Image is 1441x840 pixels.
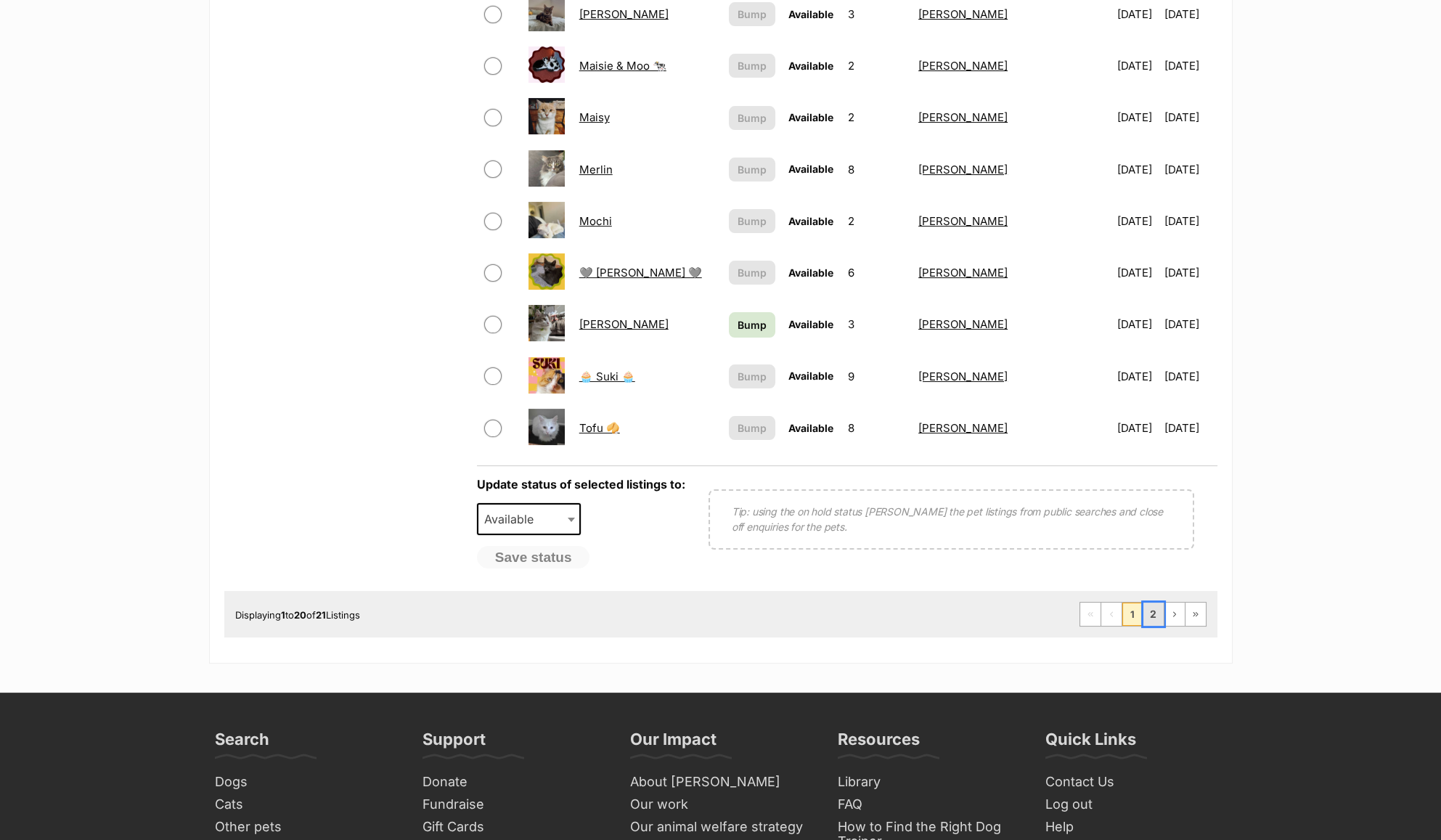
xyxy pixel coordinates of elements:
td: [DATE] [1111,351,1163,401]
strong: 20 [294,609,306,621]
span: Bump [738,110,767,126]
a: [PERSON_NAME] [918,7,1008,21]
p: Tip: using the on hold status [PERSON_NAME] the pet listings from public searches and close off e... [732,504,1171,534]
button: Bump [729,261,775,285]
strong: 1 [281,609,285,621]
span: Available [788,370,833,382]
td: 3 [842,299,911,349]
a: Maisy [579,110,610,124]
button: Bump [729,416,775,440]
a: [PERSON_NAME] [918,421,1008,435]
a: Page 2 [1143,603,1164,626]
td: [DATE] [1111,41,1163,91]
span: Bump [738,317,767,333]
a: [PERSON_NAME] [918,214,1008,228]
a: Log out [1040,794,1233,816]
a: Other pets [209,816,402,839]
span: Bump [738,213,767,229]
a: [PERSON_NAME] [579,317,669,331]
a: Our work [624,794,817,816]
a: Fundraise [417,794,610,816]
button: Bump [729,364,775,388]
button: Bump [729,2,775,26]
td: 9 [842,351,911,401]
a: [PERSON_NAME] [918,163,1008,176]
a: Next page [1164,603,1185,626]
a: Maisie & Moo 🐄 [579,59,666,73]
td: [DATE] [1164,41,1216,91]
a: Last page [1185,603,1206,626]
td: [DATE] [1111,248,1163,298]
a: 🩶 [PERSON_NAME] 🩶 [579,266,702,280]
a: Cats [209,794,402,816]
td: [DATE] [1111,299,1163,349]
a: Library [832,771,1025,794]
span: Bump [738,162,767,177]
a: Donate [417,771,610,794]
a: 🧁 Suki 🧁 [579,370,635,383]
td: [DATE] [1111,403,1163,453]
span: Available [788,422,833,434]
a: [PERSON_NAME] [918,59,1008,73]
button: Bump [729,54,775,78]
span: Available [788,215,833,227]
td: 8 [842,403,911,453]
span: First page [1080,603,1101,626]
span: Bump [738,58,767,73]
td: [DATE] [1164,92,1216,142]
td: [DATE] [1111,196,1163,246]
td: [DATE] [1164,196,1216,246]
td: 2 [842,92,911,142]
span: Page 1 [1122,603,1143,626]
button: Bump [729,158,775,182]
a: Merlin [579,163,613,176]
td: 8 [842,144,911,195]
strong: 21 [316,609,326,621]
a: [PERSON_NAME] [918,110,1008,124]
a: Mochi [579,214,612,228]
label: Update status of selected listings to: [477,477,685,492]
a: Dogs [209,771,402,794]
h3: Quick Links [1045,729,1136,758]
span: Available [478,509,548,529]
a: [PERSON_NAME] [918,266,1008,280]
span: Previous page [1101,603,1122,626]
span: Bump [738,265,767,280]
a: About [PERSON_NAME] [624,771,817,794]
td: [DATE] [1164,144,1216,195]
a: [PERSON_NAME] [918,370,1008,383]
a: FAQ [832,794,1025,816]
h3: Support [422,729,486,758]
h3: Search [215,729,269,758]
td: [DATE] [1111,144,1163,195]
span: Bump [738,420,767,436]
span: Bump [738,369,767,384]
td: [DATE] [1164,403,1216,453]
a: Bump [729,312,775,338]
td: 2 [842,196,911,246]
a: [PERSON_NAME] [579,7,669,21]
a: Tofu 🥠 [579,421,620,435]
td: [DATE] [1164,299,1216,349]
span: Bump [738,7,767,22]
span: Available [788,266,833,279]
span: Available [788,163,833,175]
td: [DATE] [1164,248,1216,298]
span: Available [788,111,833,123]
span: Available [788,318,833,330]
a: Gift Cards [417,816,610,839]
a: Our animal welfare strategy [624,816,817,839]
a: Help [1040,816,1233,839]
span: Displaying to of Listings [235,609,360,621]
td: 6 [842,248,911,298]
span: Available [477,503,581,535]
nav: Pagination [1079,602,1207,627]
td: [DATE] [1164,351,1216,401]
a: [PERSON_NAME] [918,317,1008,331]
span: Available [788,8,833,20]
a: Contact Us [1040,771,1233,794]
button: Bump [729,106,775,130]
button: Save status [477,546,590,569]
span: Available [788,60,833,72]
h3: Resources [838,729,920,758]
